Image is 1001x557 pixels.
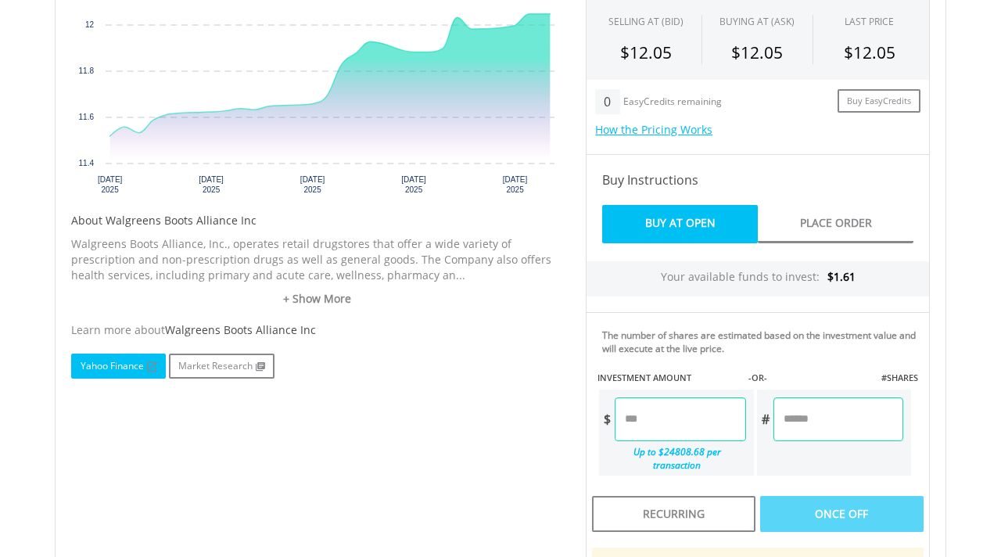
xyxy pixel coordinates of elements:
div: Recurring [592,496,755,532]
a: Buy EasyCredits [838,89,920,113]
label: -OR- [748,372,767,384]
h5: About Walgreens Boots Alliance Inc [71,213,562,228]
text: [DATE] 2025 [300,175,325,194]
a: Place Order [758,205,913,243]
a: How the Pricing Works [595,122,712,137]
div: SELLING AT (BID) [608,15,683,28]
label: INVESTMENT AMOUNT [597,372,691,384]
span: $12.05 [620,41,672,63]
a: + Show More [71,291,562,307]
a: Market Research [169,354,274,379]
a: Yahoo Finance [71,354,166,379]
text: [DATE] 2025 [503,175,528,194]
p: Walgreens Boots Alliance, Inc., operates retail drugstores that offer a wide variety of prescript... [71,236,562,283]
span: BUYING AT (ASK) [719,15,795,28]
h4: Buy Instructions [602,171,913,189]
text: 12 [85,20,95,29]
div: 0 [595,89,619,114]
span: $12.05 [844,41,895,63]
text: 11.8 [79,66,95,75]
div: Your available funds to invest: [587,261,929,296]
div: Learn more about [71,322,562,338]
div: LAST PRICE [845,15,894,28]
label: #SHARES [881,372,918,384]
div: Once Off [760,496,924,532]
span: $12.05 [731,41,783,63]
a: Buy At Open [602,205,758,243]
span: $1.61 [827,269,856,284]
div: EasyCredits remaining [623,96,722,110]
text: [DATE] 2025 [98,175,123,194]
text: 11.4 [79,159,95,167]
text: [DATE] 2025 [199,175,224,194]
div: Up to $24808.68 per transaction [599,441,746,476]
div: $ [599,397,615,441]
div: # [757,397,773,441]
text: [DATE] 2025 [401,175,426,194]
div: The number of shares are estimated based on the investment value and will execute at the live price. [602,329,923,355]
text: 11.6 [79,113,95,121]
span: Walgreens Boots Alliance Inc [165,322,316,337]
